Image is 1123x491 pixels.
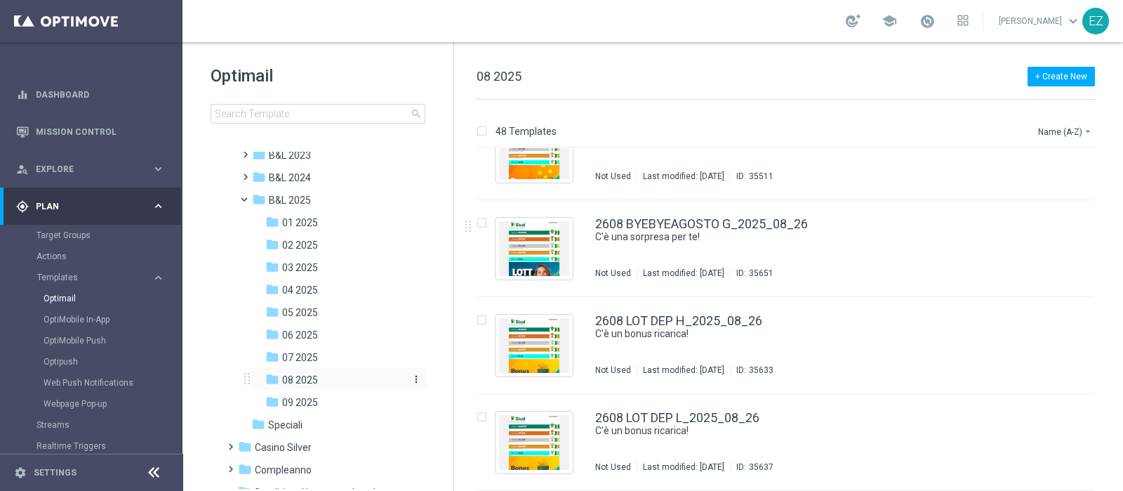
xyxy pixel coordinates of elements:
[252,192,266,207] i: folder
[255,464,312,476] span: Compleanno
[269,194,311,207] span: B&L 2025
[252,148,266,162] i: folder
[499,124,569,179] img: 35511.jpeg
[44,398,146,410] a: Webpage Pop-up
[749,461,773,473] div: 35637
[36,230,146,241] a: Target Groups
[36,225,181,246] div: Target Groups
[36,76,165,113] a: Dashboard
[265,350,279,364] i: folder
[44,372,181,393] div: Web Push Notifications
[637,171,730,182] div: Last modified: [DATE]
[477,69,521,84] span: 08 2025
[16,163,29,176] i: person_search
[36,436,181,457] div: Realtime Triggers
[1065,13,1081,29] span: keyboard_arrow_down
[595,218,808,230] a: 2608 BYEBYEAGOSTO G_2025_08_26
[36,440,146,452] a: Realtime Triggers
[44,330,181,351] div: OptiMobile Push
[282,351,318,364] span: 07 2025
[36,414,181,436] div: Streams
[15,164,166,175] div: person_search Explore keyboard_arrow_right
[15,201,166,212] button: gps_fixed Plan keyboard_arrow_right
[37,273,152,282] div: Templates
[595,365,631,376] div: Not Used
[499,318,569,373] img: 35633.jpeg
[44,293,146,304] a: Optimail
[252,170,266,184] i: folder
[36,272,166,283] button: Templates keyboard_arrow_right
[730,268,773,279] div: ID:
[499,415,569,470] img: 35637.jpeg
[211,65,425,87] h1: Optimail
[408,373,422,386] button: more_vert
[282,374,318,386] span: 08 2025
[265,260,279,274] i: folder
[16,163,152,176] div: Explore
[595,327,1002,341] a: C'è un bonus ricarica!
[595,268,631,279] div: Not Used
[411,374,422,385] i: more_vert
[265,305,279,319] i: folder
[152,162,165,176] i: keyboard_arrow_right
[463,297,1120,394] div: Press SPACE to select this row.
[499,221,569,276] img: 35651.jpeg
[730,171,773,182] div: ID:
[37,273,138,282] span: Templates
[44,288,181,309] div: Optimail
[637,268,730,279] div: Last modified: [DATE]
[44,393,181,414] div: Webpage Pop-up
[34,469,77,477] a: Settings
[15,126,166,138] button: Mission Control
[269,171,311,184] span: B&L 2024
[16,76,165,113] div: Dashboard
[36,419,146,431] a: Streams
[997,11,1082,32] a: [PERSON_NAME]keyboard_arrow_down
[730,365,773,376] div: ID:
[282,216,318,229] span: 01 2025
[14,466,27,479] i: settings
[36,165,152,174] span: Explore
[36,267,181,414] div: Templates
[152,199,165,213] i: keyboard_arrow_right
[16,113,165,150] div: Mission Control
[282,306,318,319] span: 05 2025
[463,103,1120,200] div: Press SPACE to select this row.
[16,89,29,101] i: equalizer
[637,461,730,473] div: Last modified: [DATE]
[211,104,425,124] input: Search Template
[269,149,311,162] span: B&L 2023
[251,417,265,431] i: folder
[595,230,1035,244] div: C'è una sorpresa per te!
[16,200,29,213] i: gps_fixed
[882,13,897,29] span: school
[749,171,773,182] div: 35511
[15,89,166,100] div: equalizer Dashboard
[265,282,279,296] i: folder
[730,461,773,473] div: ID:
[595,315,762,327] a: 2608 LOT DEP H_2025_08_26
[265,237,279,251] i: folder
[595,171,631,182] div: Not Used
[265,215,279,229] i: folder
[411,108,422,119] span: search
[44,309,181,330] div: OptiMobile In-App
[238,440,252,454] i: folder
[282,396,318,409] span: 09 2025
[16,200,152,213] div: Plan
[463,394,1120,491] div: Press SPACE to select this row.
[282,239,318,251] span: 02 2025
[749,268,773,279] div: 35651
[595,412,759,424] a: 2608 LOT DEP L_2025_08_26
[152,271,165,284] i: keyboard_arrow_right
[282,261,318,274] span: 03 2025
[44,377,146,388] a: Web Push Notifications
[463,200,1120,297] div: Press SPACE to select this row.
[265,372,279,386] i: folder
[44,314,146,325] a: OptiMobile In-App
[749,365,773,376] div: 35633
[496,125,557,138] p: 48 Templates
[1082,8,1109,34] div: EZ
[265,327,279,341] i: folder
